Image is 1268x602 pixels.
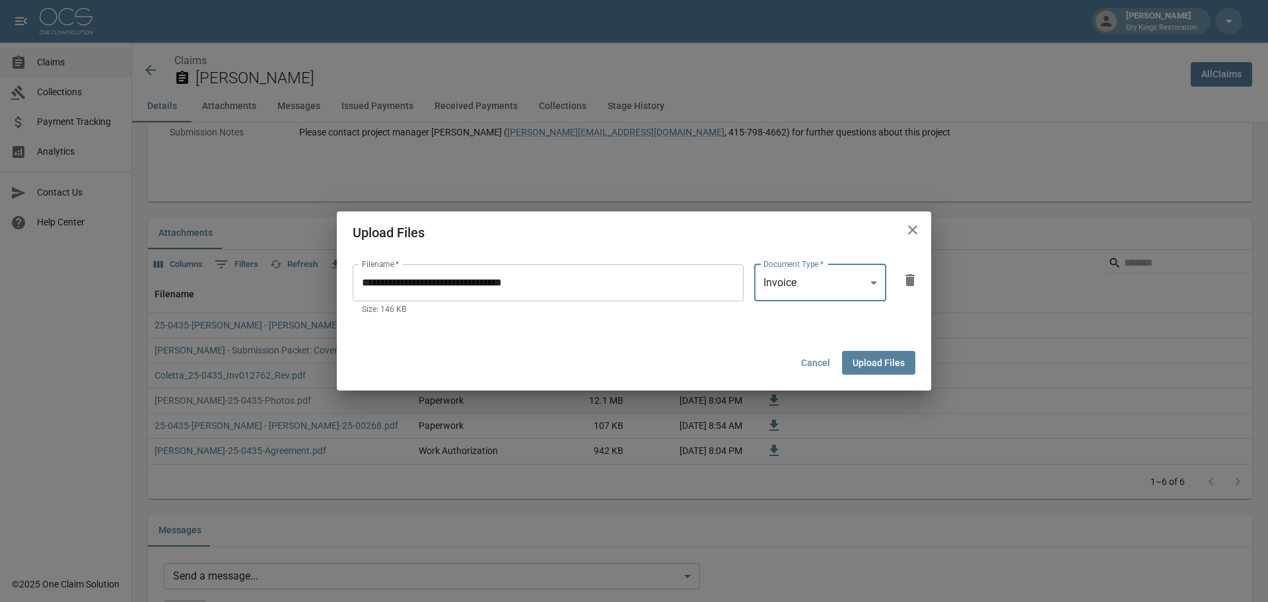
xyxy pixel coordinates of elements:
[763,258,824,270] label: Document Type
[897,267,923,293] button: delete
[842,351,915,375] button: Upload Files
[362,258,399,270] label: Filename
[754,264,886,301] div: Invoice
[794,351,837,375] button: Cancel
[337,211,931,254] h2: Upload Files
[899,217,926,243] button: close
[362,303,734,317] p: Size: 146 KB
